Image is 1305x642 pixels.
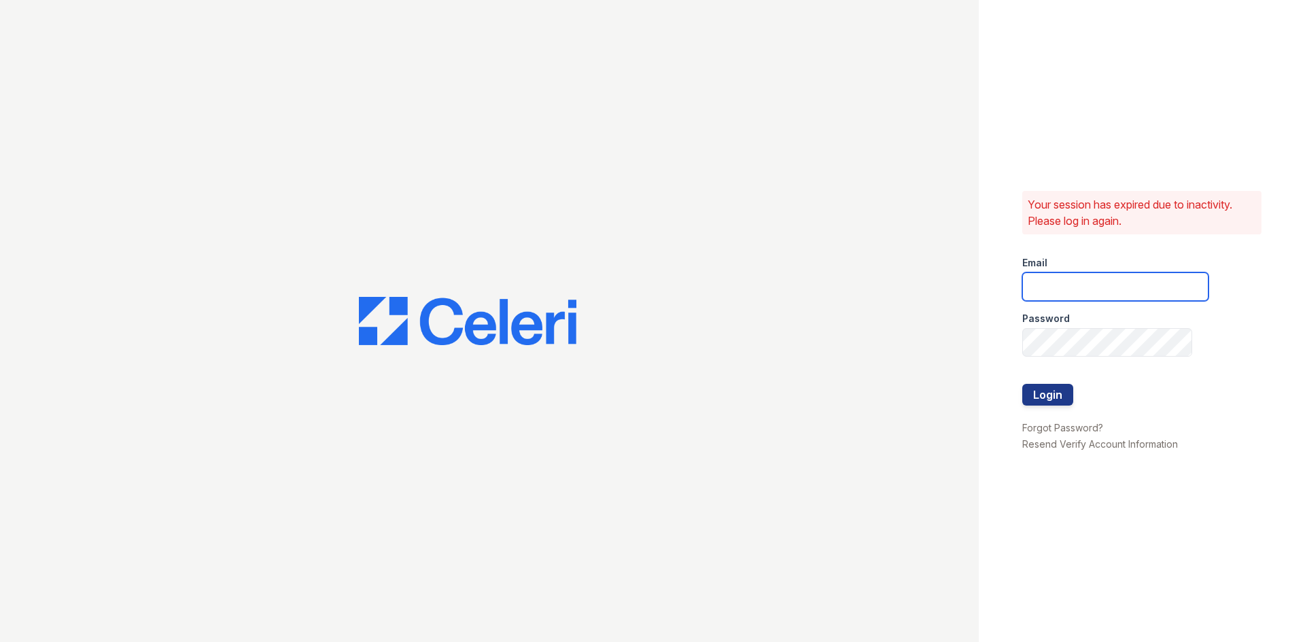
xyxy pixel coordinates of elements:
[1022,256,1047,270] label: Email
[1022,438,1178,450] a: Resend Verify Account Information
[359,297,576,346] img: CE_Logo_Blue-a8612792a0a2168367f1c8372b55b34899dd931a85d93a1a3d3e32e68fde9ad4.png
[1022,422,1103,433] a: Forgot Password?
[1028,196,1256,229] p: Your session has expired due to inactivity. Please log in again.
[1022,384,1073,406] button: Login
[1022,312,1070,325] label: Password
